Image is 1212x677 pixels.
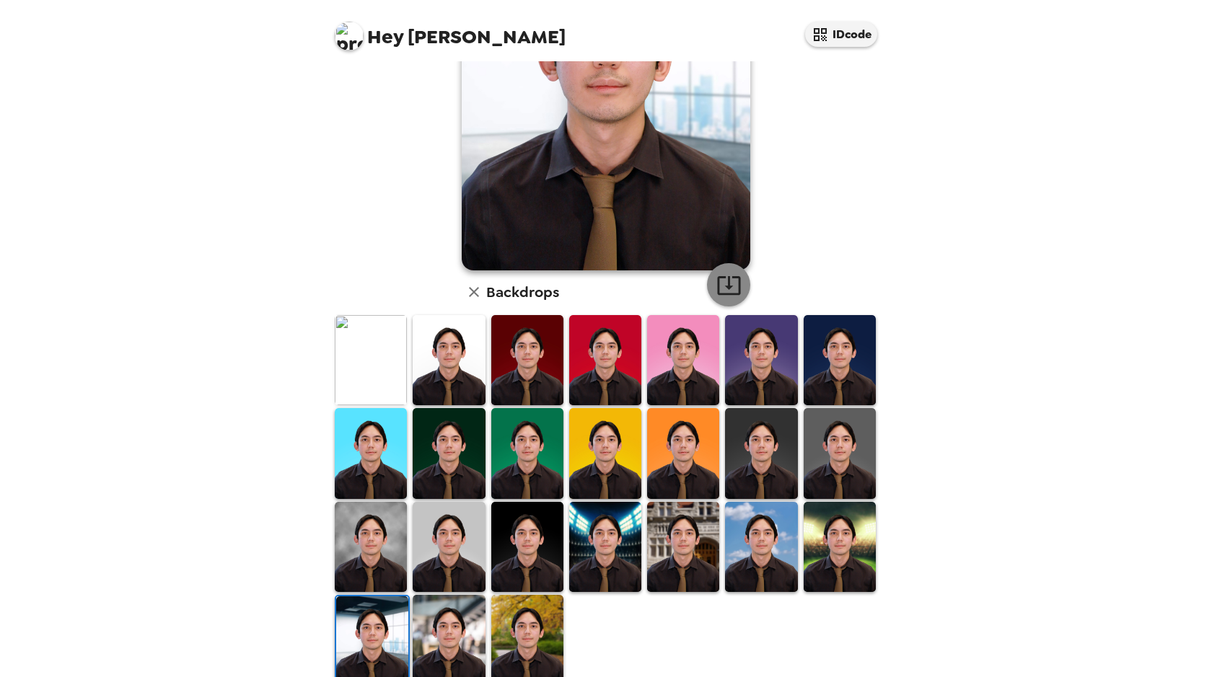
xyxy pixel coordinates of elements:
span: [PERSON_NAME] [335,14,566,47]
h6: Backdrops [486,280,559,304]
img: Original [335,315,407,405]
img: profile pic [335,22,364,50]
button: IDcode [805,22,877,47]
span: Hey [367,24,403,50]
